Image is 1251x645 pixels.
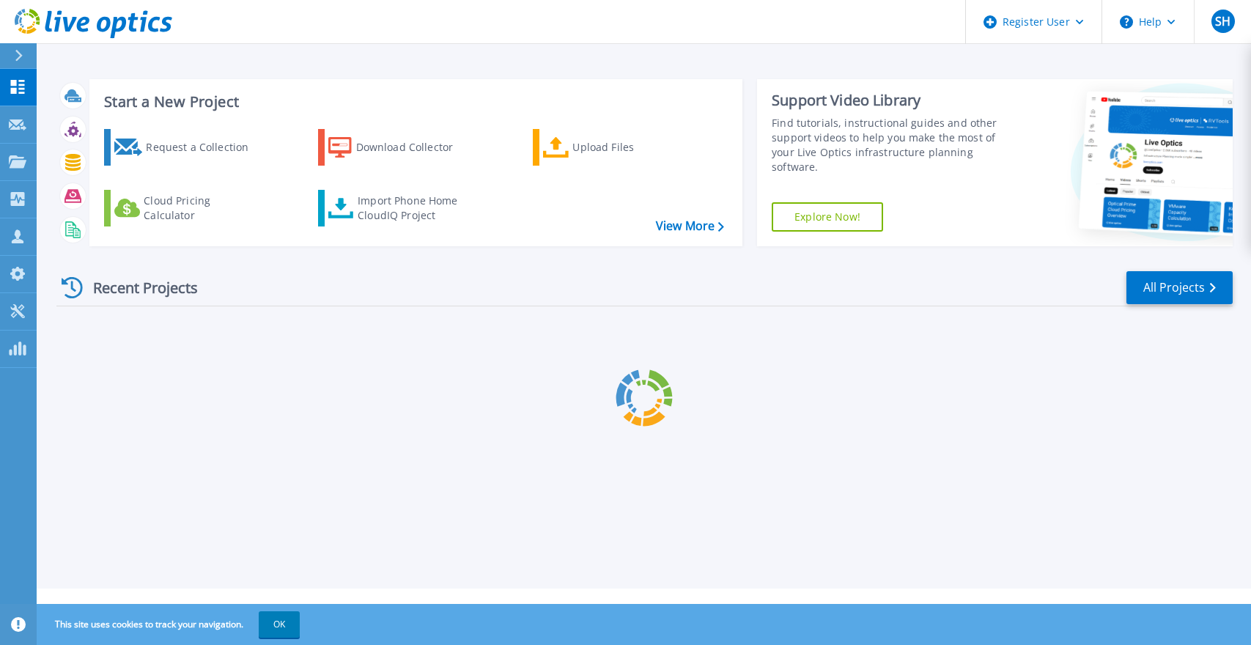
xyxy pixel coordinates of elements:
[356,133,473,162] div: Download Collector
[104,190,267,226] a: Cloud Pricing Calculator
[1126,271,1233,304] a: All Projects
[1215,15,1230,27] span: SH
[772,91,1012,110] div: Support Video Library
[772,116,1012,174] div: Find tutorials, instructional guides and other support videos to help you make the most of your L...
[656,219,724,233] a: View More
[772,202,883,232] a: Explore Now!
[144,193,261,223] div: Cloud Pricing Calculator
[40,611,300,638] span: This site uses cookies to track your navigation.
[533,129,696,166] a: Upload Files
[318,129,481,166] a: Download Collector
[146,133,263,162] div: Request a Collection
[104,94,723,110] h3: Start a New Project
[572,133,690,162] div: Upload Files
[259,611,300,638] button: OK
[56,270,218,306] div: Recent Projects
[358,193,472,223] div: Import Phone Home CloudIQ Project
[104,129,267,166] a: Request a Collection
